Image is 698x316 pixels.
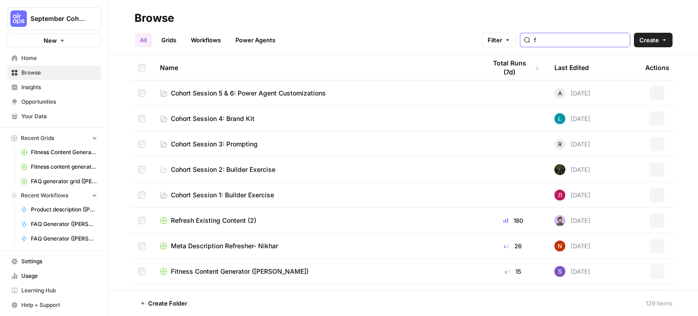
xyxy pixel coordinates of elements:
[160,55,472,80] div: Name
[639,35,659,45] span: Create
[7,95,101,109] a: Opportunities
[7,80,101,95] a: Insights
[171,267,309,276] span: Fitness Content Generator ([PERSON_NAME])
[31,235,97,243] span: FAQ Generator ([PERSON_NAME])
[21,272,97,280] span: Usage
[645,55,669,80] div: Actions
[160,241,472,251] a: Meta Description Refresher- Nikhar
[160,89,472,98] a: Cohort Session 5 & 6: Power Agent Customizations
[21,301,97,309] span: Help + Support
[44,36,57,45] span: New
[554,241,590,251] div: [DATE]
[558,89,562,98] span: A
[486,267,540,276] div: 15
[554,215,590,226] div: [DATE]
[160,216,472,225] a: Refresh Existing Content (2)
[171,191,274,200] span: Cohort Session 1: Builder Exercise
[486,216,540,225] div: 180
[482,33,516,47] button: Filter
[554,164,565,175] img: k4mb3wfmxkkgbto4d7hszpobafmc
[7,254,101,269] a: Settings
[554,164,590,175] div: [DATE]
[10,10,27,27] img: September Cohort Logo
[21,98,97,106] span: Opportunities
[7,51,101,65] a: Home
[21,134,54,142] span: Recent Grids
[171,140,258,149] span: Cohort Session 3: Prompting
[7,298,101,312] button: Help + Support
[171,216,256,225] span: Refresh Existing Content (2)
[21,69,97,77] span: Browse
[17,145,101,160] a: Fitness Content Generator (Heath)
[554,88,590,99] div: [DATE]
[7,189,101,202] button: Recent Workflows
[21,191,68,200] span: Recent Workflows
[7,269,101,283] a: Usage
[558,140,562,149] span: R
[171,165,275,174] span: Cohort Session 2: Builder Exercise
[17,217,101,231] a: FAQ Generator ([PERSON_NAME])
[21,54,97,62] span: Home
[156,33,182,47] a: Grids
[486,241,540,251] div: 26
[17,160,101,174] a: Fitness content generator ([PERSON_NAME])
[185,33,226,47] a: Workflows
[160,165,472,174] a: Cohort Session 2: Builder Exercise
[634,33,673,47] button: Create
[554,266,565,277] img: pus3catfw3rl0ppkcx5cn88aip2n
[30,14,85,23] span: September Cohort
[171,241,278,251] span: Meta Description Refresher- Nikhar
[171,89,326,98] span: Cohort Session 5 & 6: Power Agent Customizations
[31,206,97,214] span: Product description ([PERSON_NAME])
[7,131,101,145] button: Recent Grids
[7,7,101,30] button: Workspace: September Cohort
[7,109,101,124] a: Your Data
[148,299,187,308] span: Create Folder
[554,190,590,201] div: [DATE]
[534,35,626,45] input: Search
[21,257,97,266] span: Settings
[554,266,590,277] div: [DATE]
[31,177,97,186] span: FAQ generator grid ([PERSON_NAME])
[160,267,472,276] a: Fitness Content Generator ([PERSON_NAME])
[554,113,590,124] div: [DATE]
[7,34,101,47] button: New
[17,202,101,217] a: Product description ([PERSON_NAME])
[17,231,101,246] a: FAQ Generator ([PERSON_NAME])
[554,139,590,150] div: [DATE]
[31,163,97,171] span: Fitness content generator ([PERSON_NAME])
[554,215,565,226] img: ruybxce7esr7yef6hou754u07ter
[488,35,502,45] span: Filter
[486,55,540,80] div: Total Runs (7d)
[230,33,281,47] a: Power Agents
[17,174,101,189] a: FAQ generator grid ([PERSON_NAME])
[554,190,565,201] img: o40g34h41o3ydjkzar3qf09tazp8
[554,55,589,80] div: Last Edited
[21,83,97,91] span: Insights
[160,114,472,123] a: Cohort Session 4: Brand Kit
[135,296,193,311] button: Create Folder
[160,191,472,200] a: Cohort Session 1: Builder Exercise
[135,33,152,47] a: All
[7,65,101,80] a: Browse
[135,11,174,25] div: Browse
[646,299,673,308] div: 129 Items
[21,112,97,120] span: Your Data
[31,148,97,156] span: Fitness Content Generator (Heath)
[31,220,97,228] span: FAQ Generator ([PERSON_NAME])
[21,286,97,295] span: Learning Hub
[554,113,565,124] img: k0a6gqpjs5gv5ayba30r5s721kqg
[7,283,101,298] a: Learning Hub
[554,241,565,251] img: 4fp16ll1l9r167b2opck15oawpi4
[160,140,472,149] a: Cohort Session 3: Prompting
[171,114,254,123] span: Cohort Session 4: Brand Kit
